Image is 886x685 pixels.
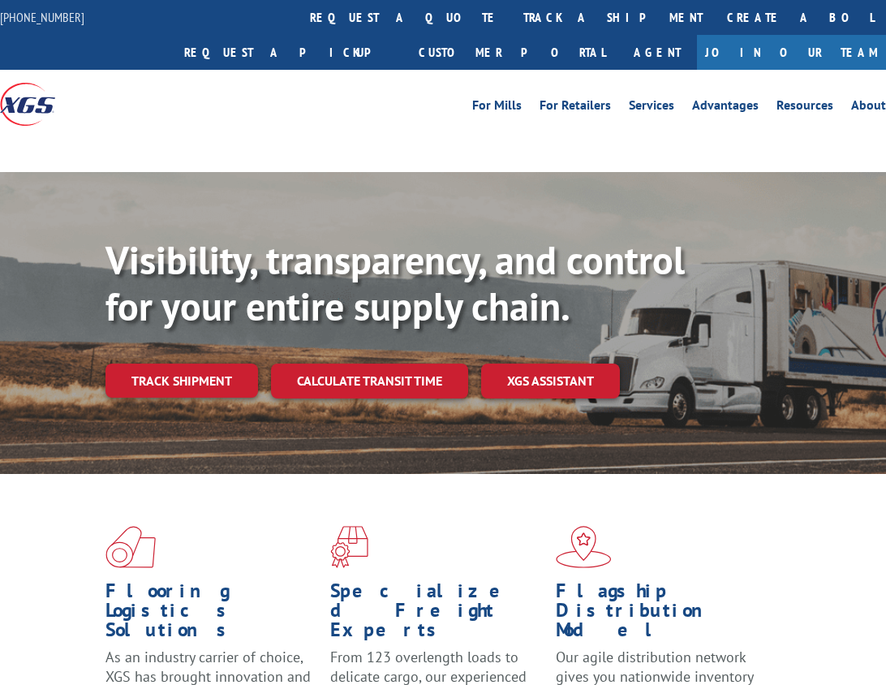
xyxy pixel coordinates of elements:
a: Customer Portal [406,35,617,70]
a: For Retailers [540,99,611,117]
a: Calculate transit time [271,364,468,399]
b: Visibility, transparency, and control for your entire supply chain. [105,235,685,332]
a: Advantages [692,99,759,117]
a: Services [629,99,674,117]
img: xgs-icon-total-supply-chain-intelligence-red [105,526,156,568]
a: Request a pickup [172,35,406,70]
h1: Flagship Distribution Model [556,581,768,648]
a: Resources [776,99,833,117]
a: Track shipment [105,364,258,398]
a: For Mills [472,99,522,117]
a: XGS ASSISTANT [481,364,620,399]
a: Agent [617,35,697,70]
img: xgs-icon-focused-on-flooring-red [330,526,368,568]
a: Join Our Team [697,35,886,70]
img: xgs-icon-flagship-distribution-model-red [556,526,612,568]
a: About [851,99,886,117]
h1: Flooring Logistics Solutions [105,581,318,648]
h1: Specialized Freight Experts [330,581,543,648]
